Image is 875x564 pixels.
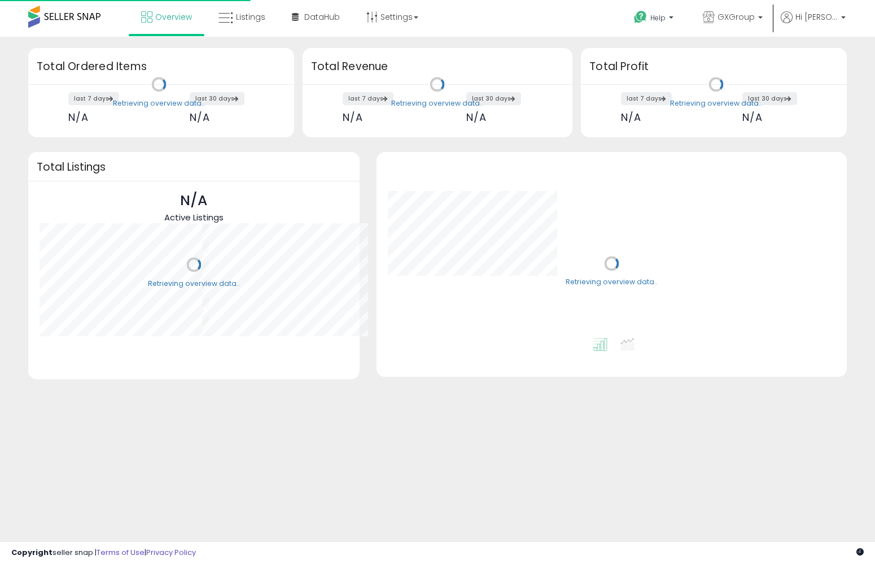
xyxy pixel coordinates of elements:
span: GXGroup [718,11,755,23]
a: Hi [PERSON_NAME] [781,11,846,37]
span: Overview [155,11,192,23]
span: Listings [236,11,265,23]
i: Get Help [633,10,648,24]
a: Help [625,2,685,37]
div: Retrieving overview data.. [670,98,762,109]
div: Retrieving overview data.. [566,277,658,288]
span: Help [650,13,666,23]
div: Retrieving overview data.. [148,279,240,289]
span: Hi [PERSON_NAME] [795,11,838,23]
span: DataHub [304,11,340,23]
div: Retrieving overview data.. [391,98,483,109]
div: Retrieving overview data.. [113,98,205,109]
